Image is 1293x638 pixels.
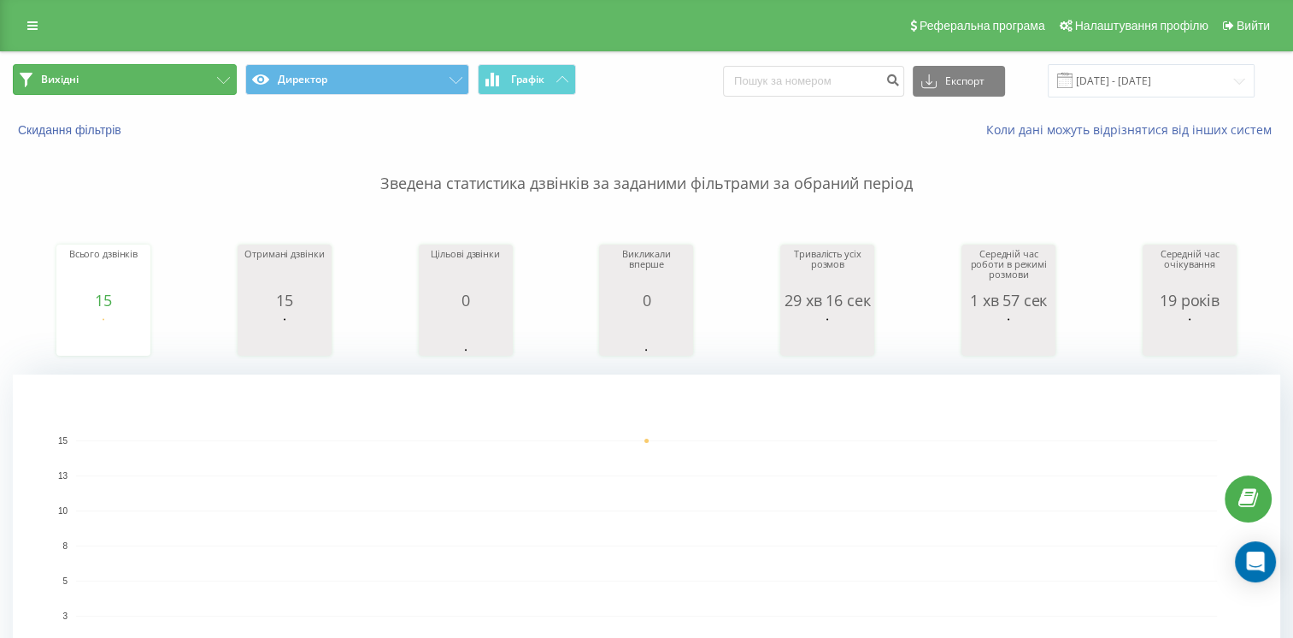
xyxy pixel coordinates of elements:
div: 0 [423,292,508,309]
span: Реферальна програма [920,19,1045,32]
div: Всього дзвінків [61,249,146,292]
font: Експорт [945,75,984,87]
font: Директор [278,73,327,86]
svg: Діаграма. [61,309,146,360]
text: 13 [58,471,68,481]
div: Тривалість усіх розмов [785,249,870,292]
text: 15 [58,436,68,446]
button: Вихідні [13,64,237,95]
button: Директор [245,64,469,95]
div: Цільові дзвінки [423,249,508,292]
div: Середній час очікування [1147,249,1232,292]
text: 8 [62,541,68,551]
text: 5 [62,576,68,586]
a: Коли дані можуть відрізнятися від інших систем [986,121,1280,138]
div: 15 [242,292,327,309]
span: Графік [511,74,544,86]
div: Середній час роботи в режимі розмови [966,249,1051,292]
svg: Діаграма. [242,309,327,360]
div: 1 хв 57 сек [966,292,1051,309]
div: 0 [603,292,689,309]
svg: Діаграма. [966,309,1051,360]
div: 29 хв 16 сек [785,292,870,309]
p: Зведена статистика дзвінків за заданими фільтрами за обраний період [13,139,1280,195]
button: Скидання фільтрів [13,122,130,138]
svg: Діаграма. [1147,309,1232,360]
span: Вихідні [41,73,79,86]
text: 3 [62,611,68,621]
button: Графік [478,64,576,95]
svg: Діаграма. [423,309,508,360]
div: 19 років [1147,292,1232,309]
svg: Діаграма. [603,309,689,360]
text: 10 [58,506,68,516]
input: Пошук за номером [723,66,904,97]
div: Відкрийте Intercom Messenger [1235,541,1276,582]
div: 15 [61,292,146,309]
div: Викликали вперше [603,249,689,292]
div: Отримані дзвінки [242,249,327,292]
svg: Діаграма. [785,309,870,360]
span: Налаштування профілю [1075,19,1208,32]
button: Експорт [913,66,1005,97]
span: Вийти [1237,19,1270,32]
